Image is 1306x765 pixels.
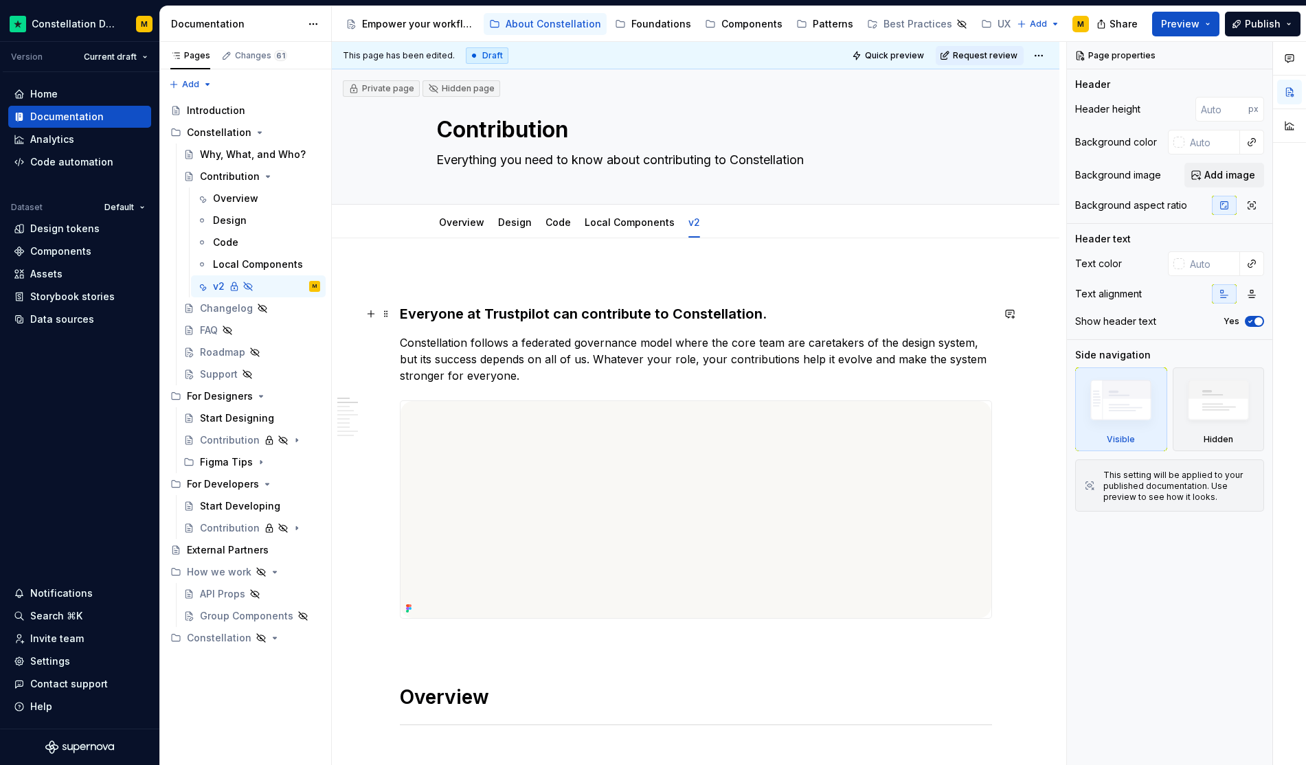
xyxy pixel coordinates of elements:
[1161,17,1200,31] span: Preview
[178,407,326,429] a: Start Designing
[187,104,245,117] div: Introduction
[1090,12,1147,36] button: Share
[348,83,414,94] div: Private page
[141,19,148,30] div: M
[191,253,326,275] a: Local Components
[178,429,326,451] a: Contribution
[8,240,151,262] a: Components
[699,13,788,35] a: Components
[1107,434,1135,445] div: Visible
[200,411,274,425] div: Start Designing
[434,113,953,146] textarea: Contribution
[401,401,991,618] img: 72abb084-d166-4013-9787-3cf2c27ac380.png
[8,628,151,650] a: Invite team
[609,13,697,35] a: Foundations
[631,17,691,31] div: Foundations
[165,539,326,561] a: External Partners
[1103,470,1255,503] div: This setting will be applied to your published documentation. Use preview to see how it looks.
[1204,434,1233,445] div: Hidden
[434,149,953,171] textarea: Everything you need to know about contributing to Constellation
[1075,135,1157,149] div: Background color
[998,17,1048,31] div: UX Writing
[848,46,930,65] button: Quick preview
[30,654,70,668] div: Settings
[178,165,326,187] a: Contribution
[178,517,326,539] a: Contribution
[200,345,245,359] div: Roadmap
[1075,78,1110,91] div: Header
[200,587,245,601] div: API Props
[213,258,303,271] div: Local Components
[30,677,108,691] div: Contact support
[545,216,571,228] a: Code
[182,79,199,90] span: Add
[213,214,247,227] div: Design
[506,17,601,31] div: About Constellation
[213,279,225,293] div: v2
[498,216,532,228] a: Design
[400,304,992,323] h3: Everyone at Trustpilot can contribute to Constellation.
[30,700,52,713] div: Help
[191,187,326,209] a: Overview
[170,50,210,61] div: Pages
[165,75,216,94] button: Add
[865,50,924,61] span: Quick preview
[688,216,700,228] a: v2
[171,17,301,31] div: Documentation
[1204,168,1255,182] span: Add image
[1173,367,1265,451] div: Hidden
[313,279,317,293] div: M
[165,561,326,583] div: How we work
[30,312,94,326] div: Data sources
[30,87,58,101] div: Home
[165,122,326,144] div: Constellation
[165,385,326,407] div: For Designers
[8,673,151,695] button: Contact support
[200,367,238,381] div: Support
[200,170,260,183] div: Contribution
[862,13,973,35] a: Best Practices
[45,740,114,754] svg: Supernova Logo
[493,207,537,236] div: Design
[1075,198,1187,212] div: Background aspect ratio
[8,83,151,105] a: Home
[1195,97,1248,122] input: Auto
[484,13,607,35] a: About Constellation
[1075,257,1122,271] div: Text color
[187,126,251,139] div: Constellation
[1077,19,1084,30] div: M
[165,100,326,122] a: Introduction
[1075,232,1131,246] div: Header text
[953,50,1017,61] span: Request review
[8,151,151,173] a: Code automation
[1030,19,1047,30] span: Add
[165,473,326,495] div: For Developers
[1075,102,1140,116] div: Header height
[178,495,326,517] a: Start Developing
[200,609,293,623] div: Group Components
[178,451,326,473] div: Figma Tips
[813,17,853,31] div: Patterns
[11,202,43,213] div: Dataset
[30,586,93,600] div: Notifications
[683,207,706,236] div: v2
[400,685,992,709] h1: Overview
[8,218,151,240] a: Design tokens
[1075,168,1161,182] div: Background image
[200,521,260,535] div: Contribution
[8,605,151,627] button: Search ⌘K
[178,605,326,627] a: Group Components
[235,50,287,61] div: Changes
[721,17,783,31] div: Components
[1184,163,1264,187] button: Add image
[30,244,91,258] div: Components
[30,290,115,304] div: Storybook stories
[178,319,326,341] a: FAQ
[340,13,481,35] a: Empower your workflow. Build incredible experiences.
[200,499,280,513] div: Start Developing
[883,17,952,31] div: Best Practices
[30,609,82,623] div: Search ⌘K
[30,155,113,169] div: Code automation
[1110,17,1138,31] span: Share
